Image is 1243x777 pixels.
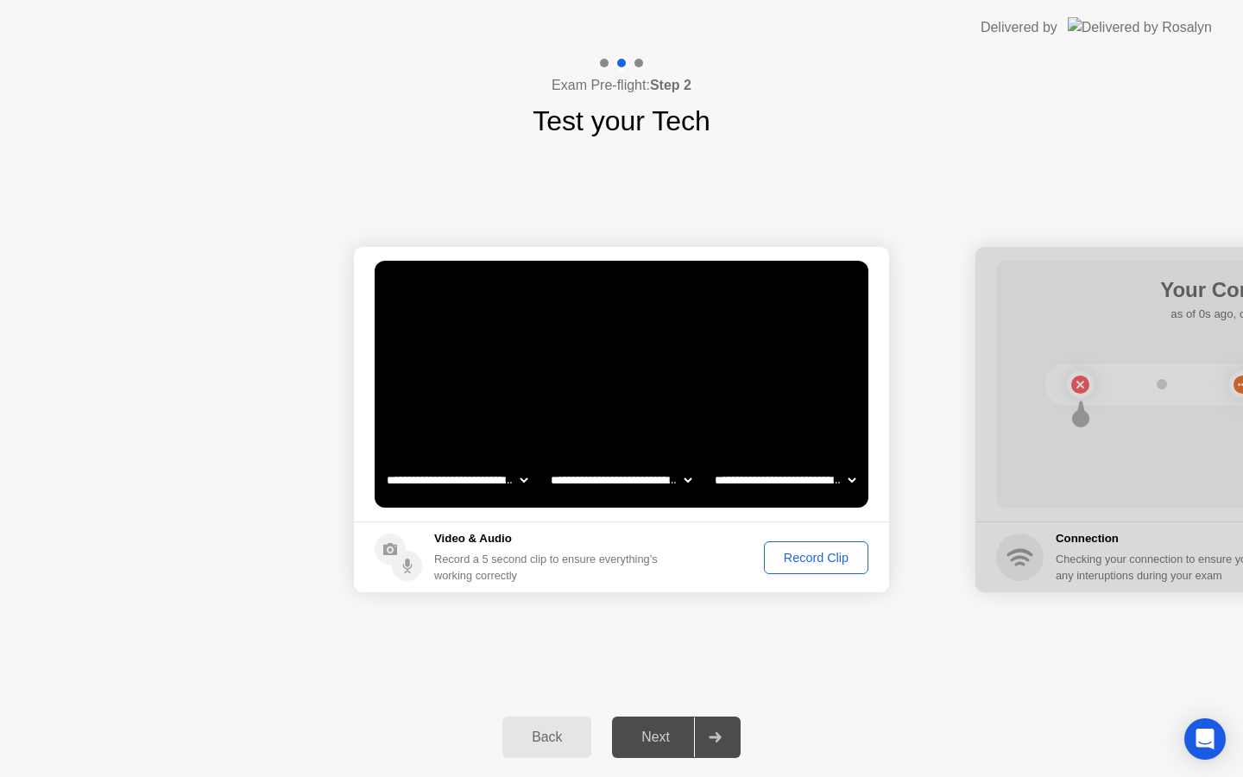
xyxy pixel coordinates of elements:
[1068,17,1212,37] img: Delivered by Rosalyn
[434,551,665,584] div: Record a 5 second clip to ensure everything’s working correctly
[547,463,695,497] select: Available speakers
[650,78,691,92] b: Step 2
[502,717,591,758] button: Back
[612,717,741,758] button: Next
[764,541,868,574] button: Record Clip
[383,463,531,497] select: Available cameras
[711,463,859,497] select: Available microphones
[552,75,691,96] h4: Exam Pre-flight:
[434,530,665,547] h5: Video & Audio
[508,730,586,745] div: Back
[981,17,1057,38] div: Delivered by
[617,730,694,745] div: Next
[1184,718,1226,760] div: Open Intercom Messenger
[533,100,710,142] h1: Test your Tech
[770,551,862,565] div: Record Clip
